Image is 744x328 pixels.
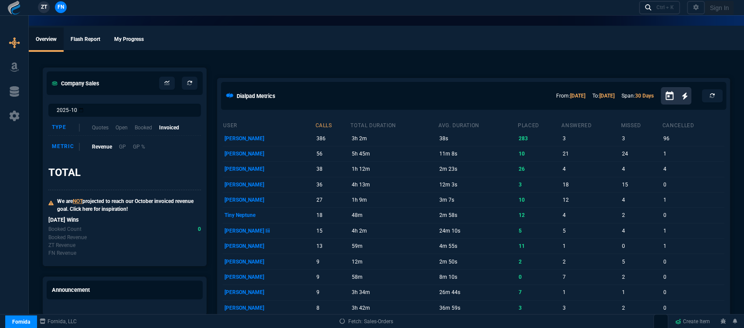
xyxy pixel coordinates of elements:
[663,163,723,175] p: 4
[316,286,349,298] p: 9
[316,256,349,268] p: 9
[352,302,437,314] p: 3h 42m
[622,286,660,298] p: 1
[622,132,660,145] p: 3
[316,209,349,221] p: 18
[519,302,560,314] p: 3
[519,194,560,206] p: 10
[663,302,723,314] p: 0
[224,209,313,221] p: Tiny Neptune
[92,124,109,132] p: Quotes
[439,132,516,145] p: 38s
[672,315,713,328] a: Create Item
[52,286,90,294] h5: Announcement
[622,256,660,268] p: 5
[316,194,349,206] p: 27
[635,93,654,99] a: 30 Days
[439,179,516,191] p: 12m 3s
[438,118,517,131] th: avg. duration
[316,132,349,145] p: 386
[193,249,201,257] p: spec.value
[315,118,350,131] th: calls
[116,124,128,132] p: Open
[352,179,437,191] p: 4h 13m
[562,179,619,191] p: 18
[439,225,516,237] p: 24m 10s
[316,302,349,314] p: 8
[562,132,619,145] p: 3
[58,3,64,11] span: FN
[622,225,660,237] p: 4
[663,148,723,160] p: 1
[439,163,516,175] p: 2m 23s
[193,233,201,241] p: spec.value
[41,3,47,11] span: ZT
[352,240,437,252] p: 59m
[135,124,152,132] p: Booked
[519,148,560,160] p: 10
[224,271,313,283] p: [PERSON_NAME]
[439,271,516,283] p: 8m 10s
[663,286,723,298] p: 0
[48,249,76,257] p: Today's Fornida revenue
[622,194,660,206] p: 4
[439,209,516,221] p: 2m 58s
[352,148,437,160] p: 5h 45m
[561,118,621,131] th: answered
[340,318,393,325] a: Fetch: Sales-Orders
[48,233,87,241] p: Today's Booked revenue
[622,240,660,252] p: 0
[48,166,81,179] h3: TOTAL
[562,302,619,314] p: 3
[352,256,437,268] p: 12m
[663,271,723,283] p: 0
[37,318,79,325] a: msbcCompanyName
[439,286,516,298] p: 26m 44s
[224,163,313,175] p: [PERSON_NAME]
[92,143,112,151] p: Revenue
[519,256,560,268] p: 2
[52,124,80,132] div: Type
[562,148,619,160] p: 21
[224,132,313,145] p: [PERSON_NAME]
[350,118,438,131] th: total duration
[519,163,560,175] p: 26
[439,256,516,268] p: 2m 50s
[439,302,516,314] p: 36m 59s
[224,302,313,314] p: [PERSON_NAME]
[48,241,75,249] p: Today's zaynTek revenue
[198,225,201,233] span: Today's Booked count
[517,118,561,131] th: placed
[622,163,660,175] p: 4
[64,27,107,52] a: Flash Report
[223,118,315,131] th: user
[224,286,313,298] p: [PERSON_NAME]
[570,93,585,99] a: [DATE]
[662,118,724,131] th: cancelled
[73,198,82,204] span: NOT
[224,194,313,206] p: [PERSON_NAME]
[52,143,80,151] div: Metric
[562,225,619,237] p: 5
[133,143,145,151] p: GP %
[562,271,619,283] p: 7
[352,194,437,206] p: 1h 9m
[316,225,349,237] p: 15
[592,92,615,100] p: To:
[562,240,619,252] p: 1
[663,225,723,237] p: 1
[48,225,82,233] p: Today's Booked count
[159,124,179,132] p: Invoiced
[107,27,151,52] a: My Progress
[663,240,723,252] p: 1
[519,132,560,145] p: 283
[519,240,560,252] p: 11
[663,194,723,206] p: 1
[190,225,201,233] p: spec.value
[621,118,662,131] th: missed
[562,163,619,175] p: 4
[519,286,560,298] p: 7
[316,179,349,191] p: 36
[622,92,654,100] p: Span:
[119,143,126,151] p: GP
